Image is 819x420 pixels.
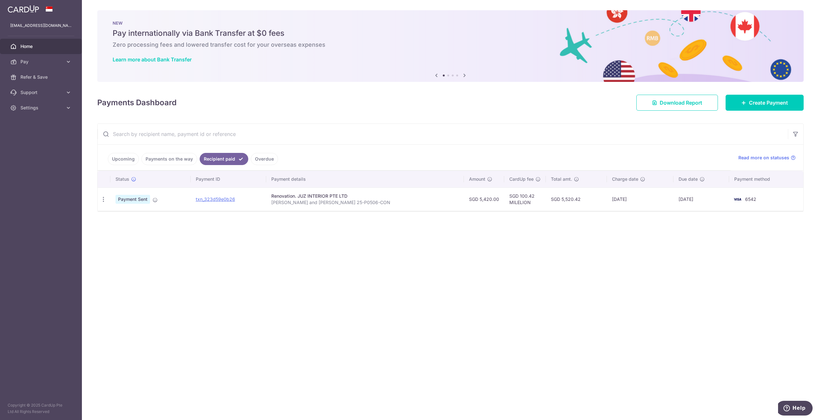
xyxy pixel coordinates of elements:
[98,124,788,144] input: Search by recipient name, payment id or reference
[115,195,150,204] span: Payment Sent
[726,95,804,111] a: Create Payment
[113,41,788,49] h6: Zero processing fees and lowered transfer cost for your overseas expenses
[97,97,177,108] h4: Payments Dashboard
[113,20,788,26] p: NEW
[729,171,803,187] th: Payment method
[464,187,504,211] td: SGD 5,420.00
[778,401,813,417] iframe: Opens a widget where you can find more information
[271,193,458,199] div: Renovation. JUZ INTERIOR PTE LTD
[673,187,729,211] td: [DATE]
[266,171,464,187] th: Payment details
[8,5,39,13] img: CardUp
[738,155,789,161] span: Read more on statuses
[113,28,788,38] h5: Pay internationally via Bank Transfer at $0 fees
[660,99,702,107] span: Download Report
[731,195,744,203] img: Bank Card
[636,95,718,111] a: Download Report
[504,187,546,211] td: SGD 100.42 MILELION
[738,155,796,161] a: Read more on statuses
[509,176,534,182] span: CardUp fee
[251,153,278,165] a: Overdue
[20,59,63,65] span: Pay
[745,196,756,202] span: 6542
[749,99,788,107] span: Create Payment
[469,176,485,182] span: Amount
[10,22,72,29] p: [EMAIL_ADDRESS][DOMAIN_NAME]
[97,10,804,82] img: Bank transfer banner
[546,187,607,211] td: SGD 5,520.42
[679,176,698,182] span: Due date
[191,171,266,187] th: Payment ID
[141,153,197,165] a: Payments on the way
[20,89,63,96] span: Support
[113,56,192,63] a: Learn more about Bank Transfer
[108,153,139,165] a: Upcoming
[20,74,63,80] span: Refer & Save
[612,176,638,182] span: Charge date
[551,176,572,182] span: Total amt.
[115,176,129,182] span: Status
[607,187,673,211] td: [DATE]
[271,199,458,206] p: [PERSON_NAME] and [PERSON_NAME] 25-P0506-CON
[20,105,63,111] span: Settings
[196,196,235,202] a: txn_323d59e0b26
[20,43,63,50] span: Home
[200,153,248,165] a: Recipient paid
